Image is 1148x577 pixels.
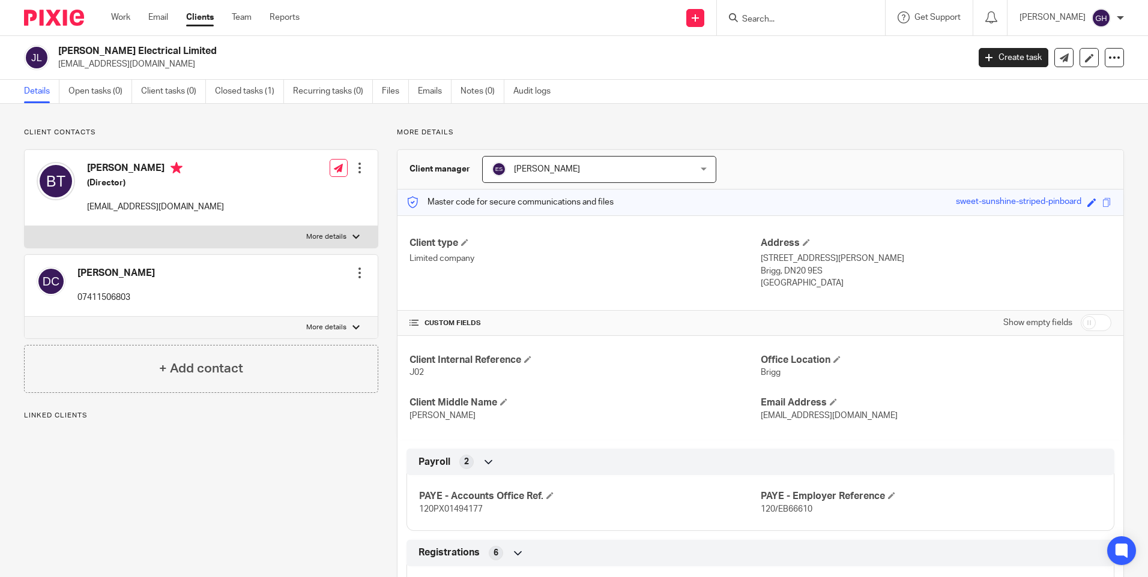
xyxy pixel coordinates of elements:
div: sweet-sunshine-striped-pinboard [956,196,1081,209]
span: Registrations [418,546,480,559]
span: [EMAIL_ADDRESS][DOMAIN_NAME] [761,411,898,420]
span: Brigg [761,368,781,377]
a: Emails [418,80,452,103]
a: Audit logs [513,80,560,103]
p: [EMAIL_ADDRESS][DOMAIN_NAME] [87,201,224,213]
span: Payroll [418,456,450,468]
a: Clients [186,11,214,23]
p: More details [306,323,346,332]
h4: Address [761,237,1111,250]
img: svg%3E [37,267,65,296]
p: More details [397,128,1124,137]
img: svg%3E [492,162,506,176]
p: [GEOGRAPHIC_DATA] [761,277,1111,289]
a: Reports [270,11,300,23]
span: 2 [464,456,469,468]
h4: Client type [409,237,760,250]
h4: + Add contact [159,359,243,378]
p: Master code for secure communications and files [406,196,614,208]
p: [STREET_ADDRESS][PERSON_NAME] [761,253,1111,265]
p: Linked clients [24,411,378,420]
h4: PAYE - Accounts Office Ref. [419,490,760,503]
h4: Office Location [761,354,1111,366]
span: 6 [494,547,498,559]
h4: Email Address [761,396,1111,409]
p: [PERSON_NAME] [1020,11,1086,23]
a: Team [232,11,252,23]
span: [PERSON_NAME] [409,411,476,420]
h5: (Director) [87,177,224,189]
i: Primary [171,162,183,174]
input: Search [741,14,849,25]
h4: Client Middle Name [409,396,760,409]
h4: CUSTOM FIELDS [409,318,760,328]
p: 07411506803 [77,291,155,303]
p: Client contacts [24,128,378,137]
p: Brigg, DN20 9ES [761,265,1111,277]
h4: [PERSON_NAME] [87,162,224,177]
span: 120PX01494177 [419,505,483,513]
span: [PERSON_NAME] [514,165,580,173]
img: svg%3E [1092,8,1111,28]
span: Get Support [914,13,961,22]
h3: Client manager [409,163,470,175]
h4: Client Internal Reference [409,354,760,366]
span: J02 [409,368,424,377]
a: Client tasks (0) [141,80,206,103]
p: More details [306,232,346,242]
h4: [PERSON_NAME] [77,267,155,280]
a: Recurring tasks (0) [293,80,373,103]
img: Pixie [24,10,84,26]
span: 120/EB66610 [761,505,812,513]
img: svg%3E [24,45,49,70]
a: Open tasks (0) [68,80,132,103]
p: [EMAIL_ADDRESS][DOMAIN_NAME] [58,58,961,70]
a: Email [148,11,168,23]
a: Closed tasks (1) [215,80,284,103]
a: Files [382,80,409,103]
h2: [PERSON_NAME] Electrical Limited [58,45,780,58]
a: Create task [979,48,1048,67]
p: Limited company [409,253,760,265]
label: Show empty fields [1003,317,1072,329]
a: Details [24,80,59,103]
a: Notes (0) [461,80,504,103]
img: svg%3E [37,162,75,200]
h4: PAYE - Employer Reference [761,490,1102,503]
a: Work [111,11,130,23]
